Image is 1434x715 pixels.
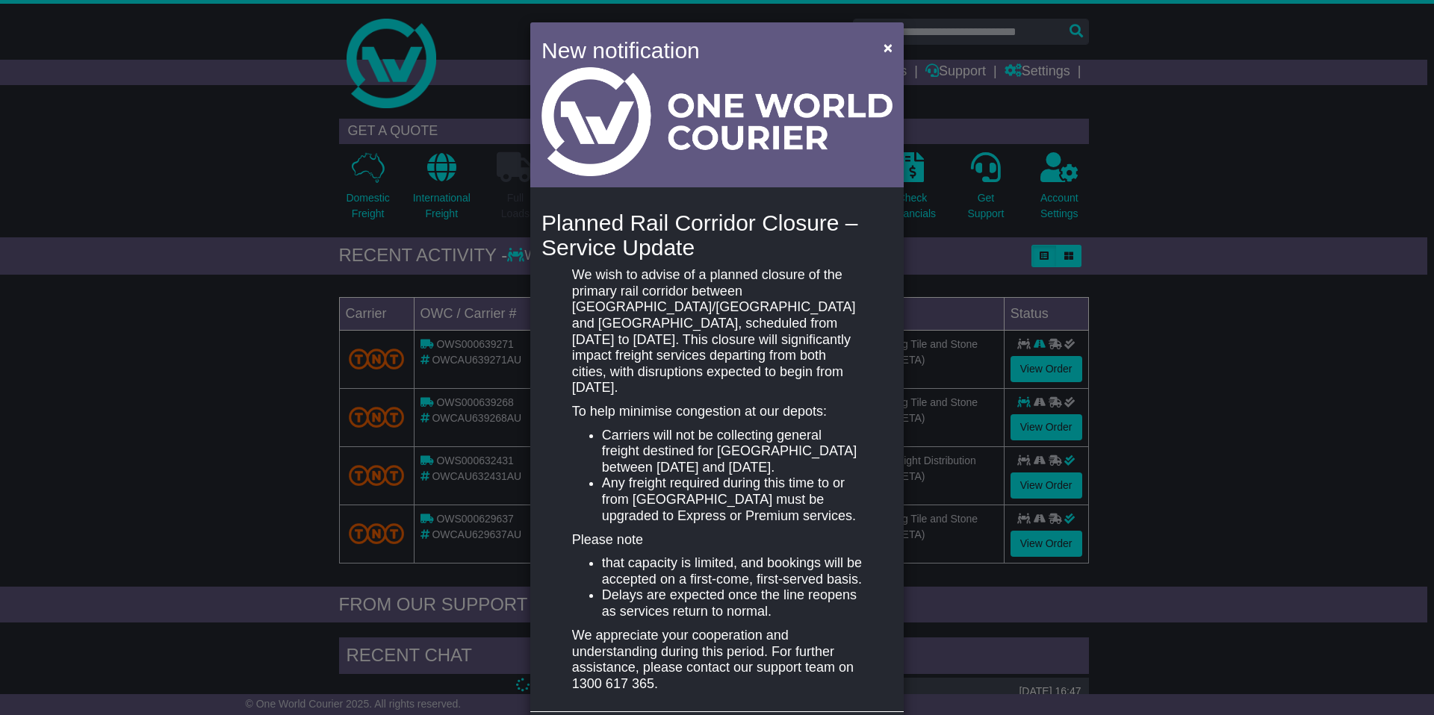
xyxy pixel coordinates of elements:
[884,39,893,56] span: ×
[602,475,862,524] li: Any freight required during this time to or from [GEOGRAPHIC_DATA] must be upgraded to Express or...
[541,67,893,176] img: Light
[541,210,893,260] h4: Planned Rail Corridor Closure – Service Update
[602,555,862,587] li: that capacity is limited, and bookings will be accepted on a first-come, first-served basis.
[572,628,862,692] p: We appreciate your cooperation and understanding during this period. For further assistance, plea...
[602,587,862,619] li: Delays are expected once the line reopens as services return to normal.
[572,404,862,420] p: To help minimise congestion at our depots:
[602,428,862,476] li: Carriers will not be collecting general freight destined for [GEOGRAPHIC_DATA] between [DATE] and...
[572,267,862,396] p: We wish to advise of a planned closure of the primary rail corridor between [GEOGRAPHIC_DATA]/[GE...
[541,34,862,67] h4: New notification
[876,32,900,63] button: Close
[572,532,862,549] p: Please note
